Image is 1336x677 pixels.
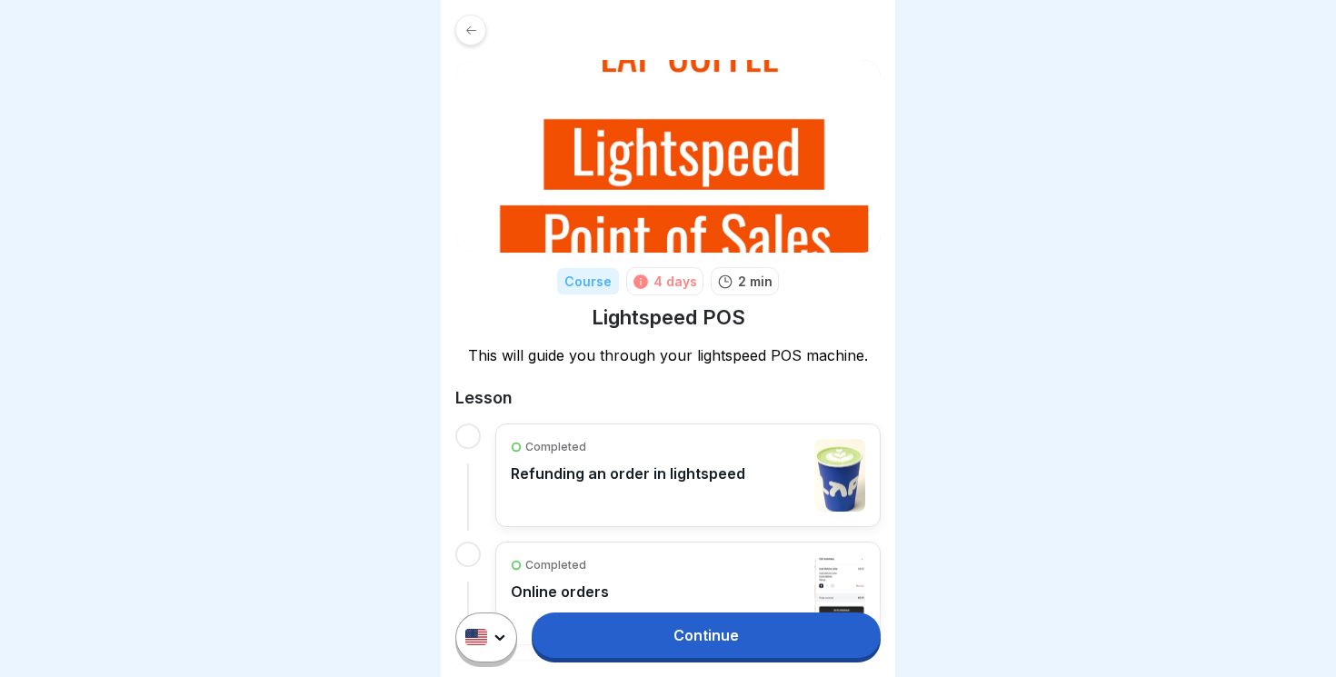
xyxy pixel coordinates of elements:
[511,582,609,601] p: Online orders
[738,272,773,291] p: 2 min
[814,557,865,630] img: ajbwdt4841pfsrhjpwu2sjcq.png
[592,304,745,331] h1: Lightspeed POS
[525,557,586,573] p: Completed
[653,272,697,291] div: 4 days
[814,439,865,512] img: qce4cx0jjw6csv64mng8emce.png
[455,345,881,365] p: This will guide you through your lightspeed POS machine.
[455,60,881,253] img: j1d2w35kw1z0c1my45yjpq83.png
[511,557,865,630] a: CompletedOnline orders
[465,630,487,646] img: us.svg
[455,387,881,409] h2: Lesson
[557,268,619,294] div: Course
[511,439,865,512] a: CompletedRefunding an order in lightspeed
[532,612,881,658] a: Continue
[525,439,586,455] p: Completed
[511,464,745,483] p: Refunding an order in lightspeed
